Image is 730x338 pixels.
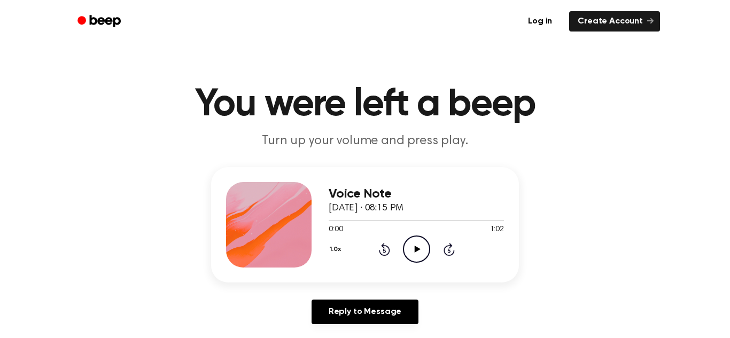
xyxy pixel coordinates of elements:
[569,11,660,32] a: Create Account
[160,132,570,150] p: Turn up your volume and press play.
[329,240,345,258] button: 1.0x
[329,187,504,201] h3: Voice Note
[312,300,418,324] a: Reply to Message
[70,11,130,32] a: Beep
[329,203,403,213] span: [DATE] · 08:15 PM
[329,224,343,235] span: 0:00
[490,224,504,235] span: 1:02
[517,9,563,34] a: Log in
[91,85,639,124] h1: You were left a beep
